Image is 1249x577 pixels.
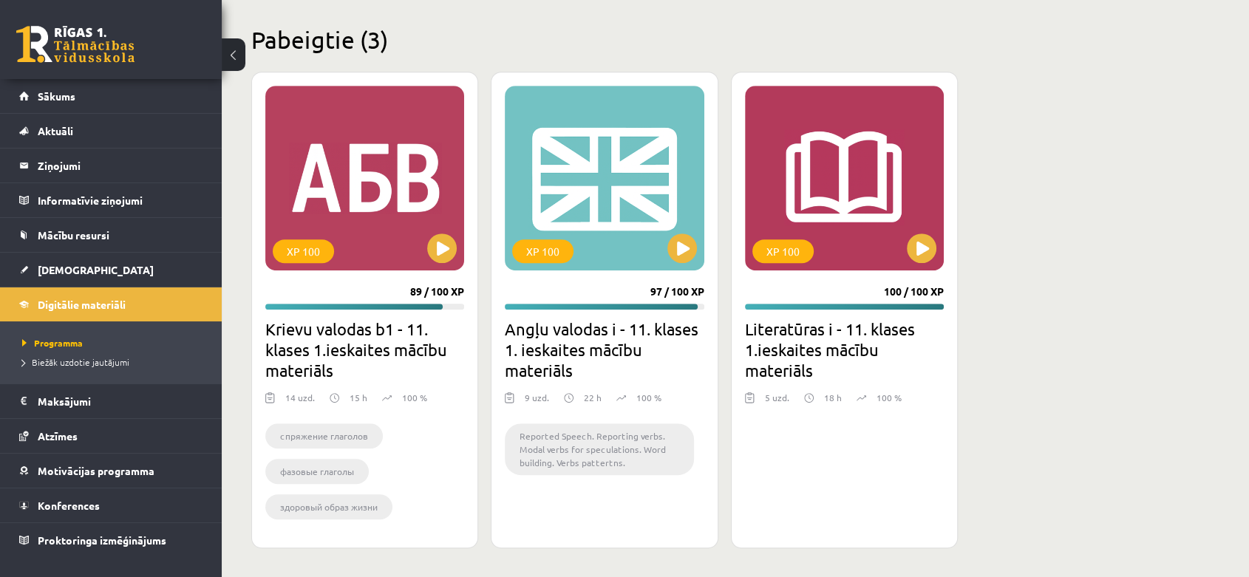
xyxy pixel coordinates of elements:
span: Konferences [38,499,100,512]
li: Reported Speech. Reporting verbs. Modal verbs for speculations. Word building. Verbs pattertns. [505,423,693,475]
a: Proktoringa izmēģinājums [19,523,203,557]
a: Maksājumi [19,384,203,418]
span: Digitālie materiāli [38,298,126,311]
div: XP 100 [512,239,574,263]
div: XP 100 [273,239,334,263]
span: Motivācijas programma [38,464,154,477]
p: 18 h [824,391,842,404]
a: Digitālie materiāli [19,287,203,321]
a: Biežāk uzdotie jautājumi [22,355,207,369]
a: Programma [22,336,207,349]
p: 22 h [584,391,602,404]
span: Biežāk uzdotie jautājumi [22,356,129,368]
p: 100 % [877,391,902,404]
span: Proktoringa izmēģinājums [38,533,166,547]
legend: Informatīvie ziņojumi [38,183,203,217]
span: [DEMOGRAPHIC_DATA] [38,263,154,276]
a: Mācību resursi [19,218,203,252]
p: 100 % [402,391,427,404]
li: фазовые глаголы [265,459,369,484]
div: 14 uzd. [285,391,315,413]
span: Mācību resursi [38,228,109,242]
h2: Literatūras i - 11. klases 1.ieskaites mācību materiāls [745,318,944,380]
a: [DEMOGRAPHIC_DATA] [19,253,203,287]
a: Konferences [19,488,203,522]
a: Ziņojumi [19,148,203,182]
a: Sākums [19,79,203,113]
legend: Maksājumi [38,384,203,418]
p: 15 h [350,391,367,404]
a: Atzīmes [19,419,203,453]
a: Informatīvie ziņojumi [19,183,203,217]
div: 9 uzd. [525,391,549,413]
h2: Angļu valodas i - 11. klases 1. ieskaites mācību materiāls [505,318,704,380]
span: Atzīmes [38,429,78,443]
li: здоровый образ жизни [265,494,392,519]
h2: Krievu valodas b1 - 11. klases 1.ieskaites mācību materiāls [265,318,464,380]
span: Programma [22,337,83,349]
div: 5 uzd. [765,391,789,413]
legend: Ziņojumi [38,148,203,182]
a: Motivācijas programma [19,454,203,488]
span: Sākums [38,89,75,103]
div: XP 100 [752,239,814,263]
a: Aktuāli [19,114,203,148]
span: Aktuāli [38,124,73,137]
p: 100 % [636,391,661,404]
h2: Pabeigtie (3) [251,25,1197,54]
li: cпряжение глаголов [265,423,383,448]
a: Rīgas 1. Tālmācības vidusskola [16,26,135,63]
